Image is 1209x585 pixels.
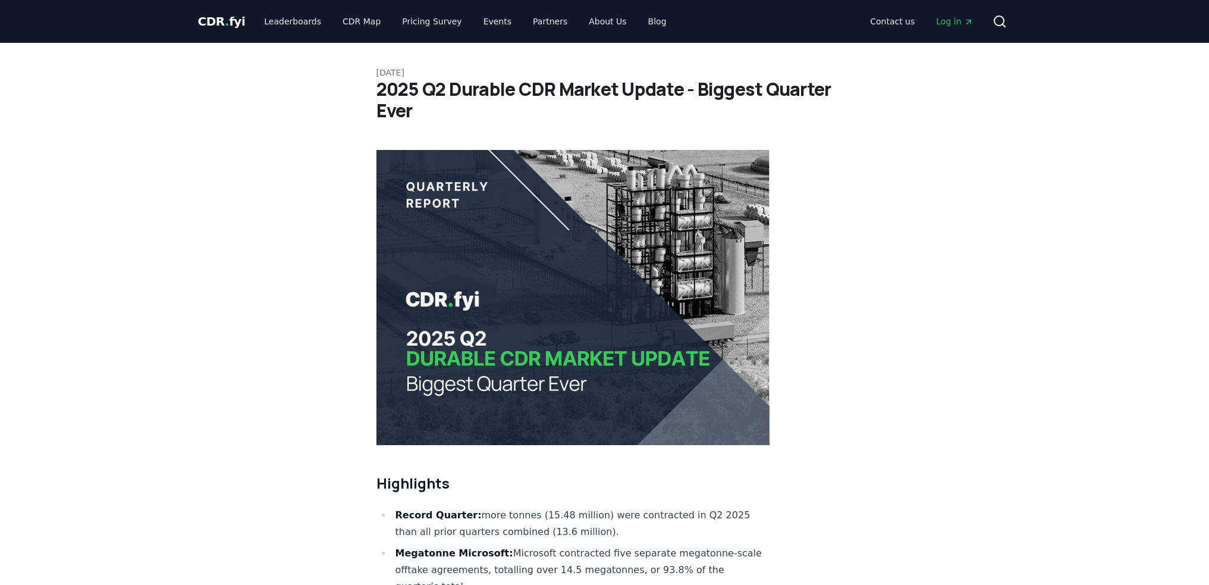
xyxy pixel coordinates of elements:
p: [DATE] [376,67,833,79]
h1: 2025 Q2 Durable CDR Market Update - Biggest Quarter Ever [376,79,833,121]
nav: Main [255,11,676,32]
a: CDR Map [333,11,390,32]
strong: Megatonne Microsoft: [395,548,513,559]
span: CDR fyi [198,14,246,29]
a: About Us [579,11,636,32]
a: Contact us [861,11,924,32]
h2: Highlights [376,474,770,493]
a: Pricing Survey [392,11,471,32]
a: CDR.fyi [198,13,246,30]
a: Partners [523,11,577,32]
strong: Record Quarter: [395,509,482,521]
img: blog post image [376,150,770,445]
a: Events [474,11,521,32]
a: Leaderboards [255,11,331,32]
span: Log in [936,15,973,27]
span: . [225,14,229,29]
nav: Main [861,11,982,32]
li: more tonnes (15.48 million) were contracted in Q2 2025 than all prior quarters combined (13.6 mil... [392,507,770,540]
a: Log in [927,11,982,32]
a: Blog [639,11,676,32]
